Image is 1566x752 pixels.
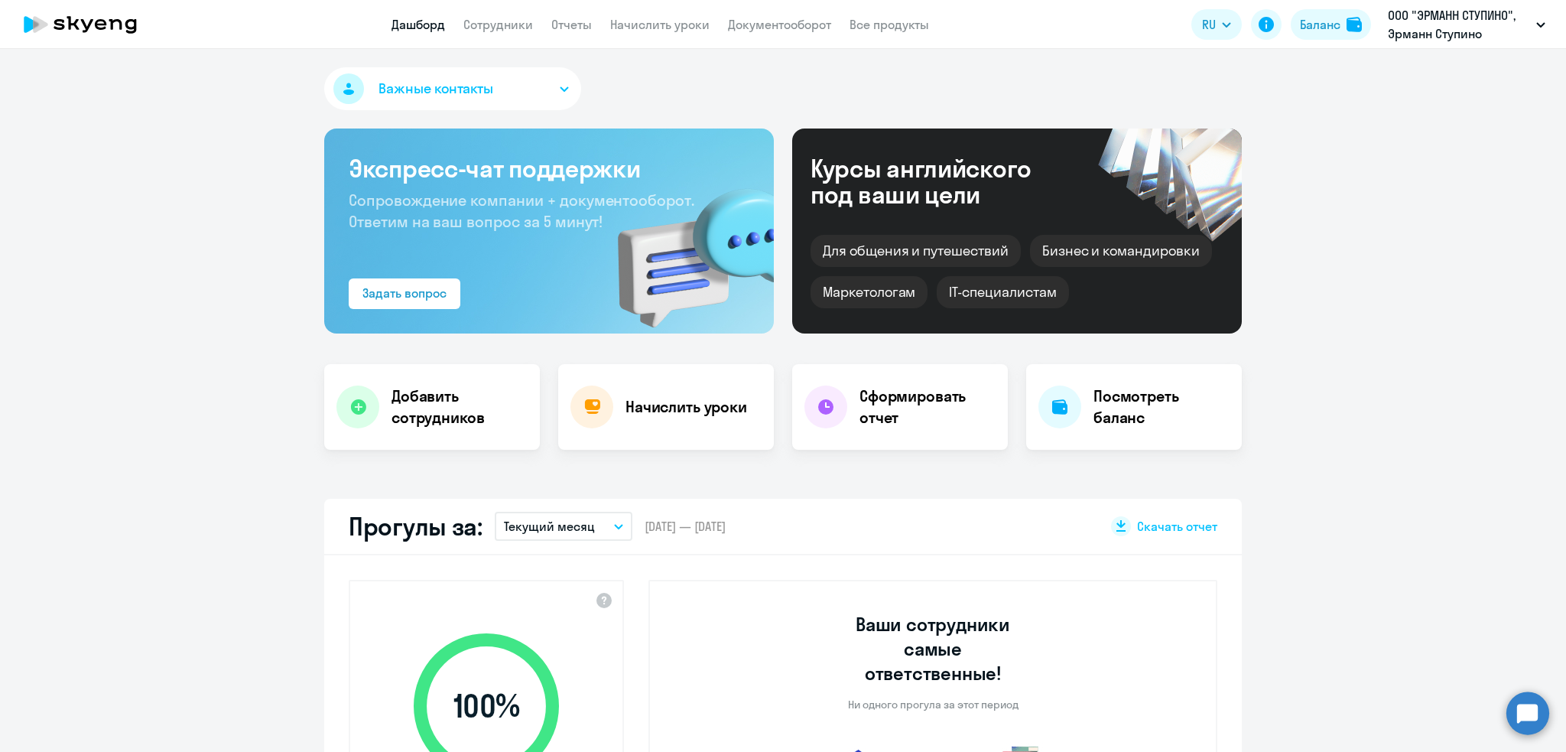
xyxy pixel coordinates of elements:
[1137,518,1217,535] span: Скачать отчет
[625,396,747,418] h4: Начислить уроки
[324,67,581,110] button: Важные контакты
[811,155,1072,207] div: Курсы английского под ваши цели
[811,276,928,308] div: Маркетологам
[596,161,774,334] img: bg-img
[1347,17,1362,32] img: balance
[349,278,460,309] button: Задать вопрос
[645,518,726,535] span: [DATE] — [DATE]
[349,153,749,184] h3: Экспресс-чат поддержки
[391,386,528,428] h4: Добавить сотрудников
[1300,15,1340,34] div: Баланс
[349,511,482,542] h2: Прогулы за:
[1291,9,1371,40] button: Балансbalance
[362,284,447,302] div: Задать вопрос
[835,612,1032,685] h3: Ваши сотрудники самые ответственные!
[859,386,996,428] h4: Сформировать отчет
[391,17,445,32] a: Дашборд
[1093,386,1230,428] h4: Посмотреть баланс
[850,17,929,32] a: Все продукты
[811,235,1021,267] div: Для общения и путешествий
[1030,235,1212,267] div: Бизнес и командировки
[1191,9,1242,40] button: RU
[463,17,533,32] a: Сотрудники
[504,517,595,536] p: Текущий месяц
[1380,6,1553,43] button: ООО "ЭРМАНН СТУПИНО", Эрманн Ступино Постоплата
[379,79,493,99] span: Важные контакты
[937,276,1068,308] div: IT-специалистам
[728,17,831,32] a: Документооборот
[610,17,710,32] a: Начислить уроки
[848,698,1019,711] p: Ни одного прогула за этот период
[1202,15,1216,34] span: RU
[349,190,694,231] span: Сопровождение компании + документооборот. Ответим на ваш вопрос за 5 минут!
[398,688,574,724] span: 100 %
[495,512,632,541] button: Текущий месяц
[1388,6,1530,43] p: ООО "ЭРМАНН СТУПИНО", Эрманн Ступино Постоплата
[551,17,592,32] a: Отчеты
